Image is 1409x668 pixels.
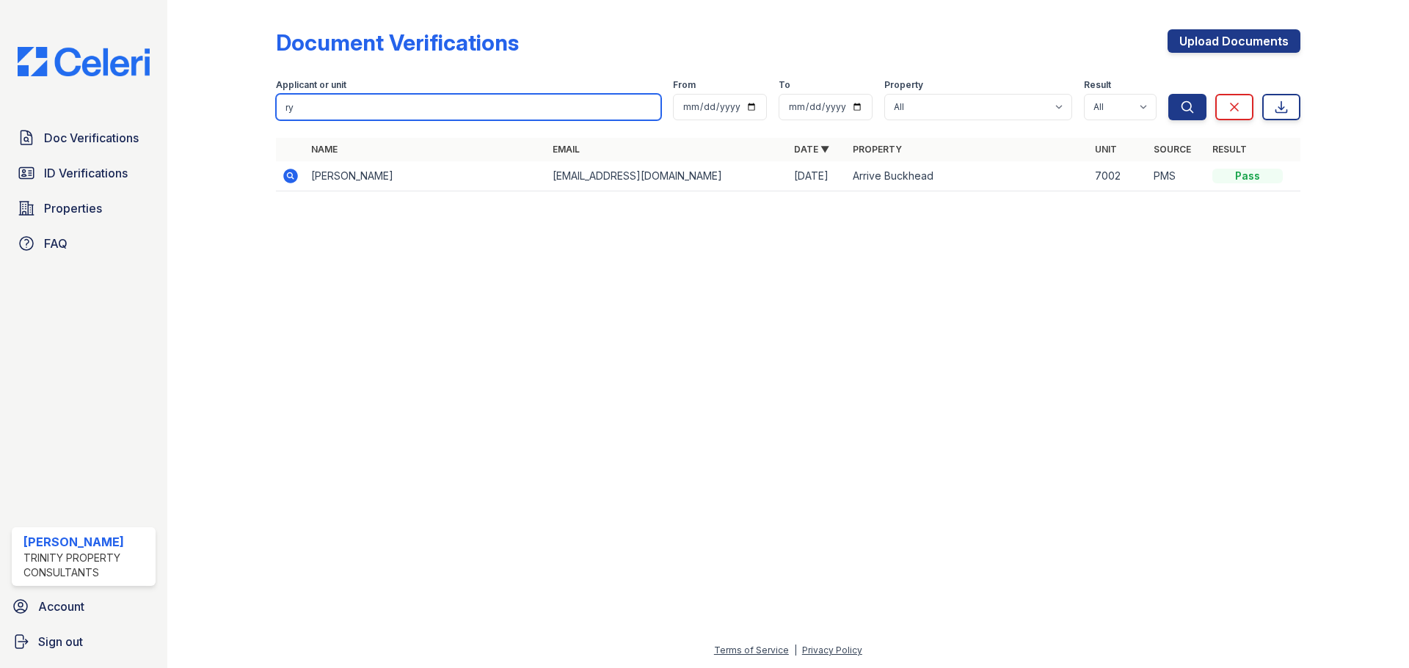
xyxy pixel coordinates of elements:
td: [DATE] [788,161,847,191]
span: Sign out [38,633,83,650]
a: Sign out [6,627,161,656]
a: Account [6,592,161,621]
a: Result [1212,144,1247,155]
span: ID Verifications [44,164,128,182]
a: Privacy Policy [802,645,862,656]
td: PMS [1148,161,1206,191]
a: Source [1154,144,1191,155]
a: Properties [12,194,156,223]
a: Terms of Service [714,645,789,656]
label: Result [1084,79,1111,91]
a: Email [553,144,580,155]
a: Upload Documents [1168,29,1300,53]
a: Property [853,144,902,155]
a: Doc Verifications [12,123,156,153]
td: 7002 [1089,161,1148,191]
a: Name [311,144,338,155]
input: Search by name, email, or unit number [276,94,661,120]
span: Properties [44,199,102,217]
td: [PERSON_NAME] [305,161,547,191]
a: Date ▼ [794,144,829,155]
label: Property [884,79,923,91]
a: FAQ [12,229,156,258]
div: Pass [1212,169,1283,183]
span: FAQ [44,235,68,252]
div: | [794,645,797,656]
span: Doc Verifications [44,129,139,147]
div: Document Verifications [276,29,519,56]
a: ID Verifications [12,158,156,188]
td: [EMAIL_ADDRESS][DOMAIN_NAME] [547,161,788,191]
label: To [779,79,790,91]
label: From [673,79,696,91]
div: Trinity Property Consultants [23,551,150,580]
img: CE_Logo_Blue-a8612792a0a2168367f1c8372b55b34899dd931a85d93a1a3d3e32e68fde9ad4.png [6,47,161,76]
td: Arrive Buckhead [847,161,1088,191]
div: [PERSON_NAME] [23,533,150,551]
span: Account [38,598,84,615]
label: Applicant or unit [276,79,346,91]
a: Unit [1095,144,1117,155]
